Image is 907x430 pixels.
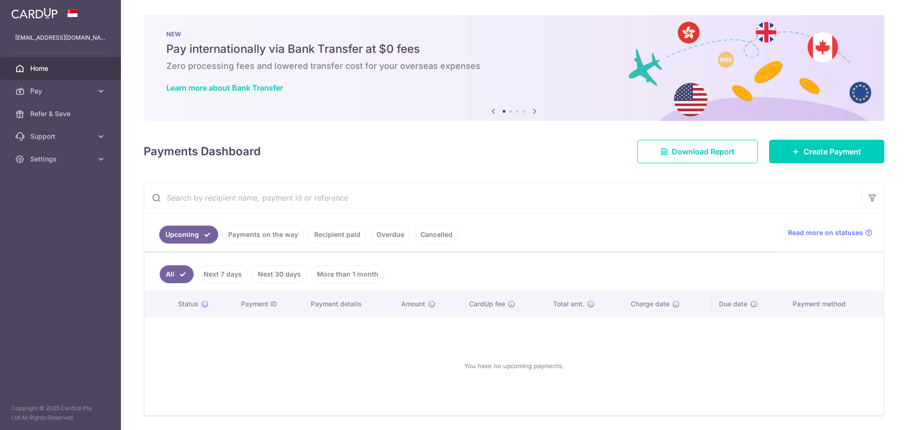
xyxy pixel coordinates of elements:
a: Payments on the way [222,226,304,244]
span: CardUp fee [469,299,505,309]
span: Charge date [631,299,669,309]
th: Payment method [785,292,883,316]
p: [EMAIL_ADDRESS][DOMAIN_NAME] [15,33,106,42]
a: Create Payment [769,140,884,163]
div: You have no upcoming payments. [156,324,872,407]
span: Status [178,299,198,309]
span: Home [30,64,93,73]
span: Settings [30,154,93,164]
img: CardUp [11,8,58,19]
a: Learn more about Bank Transfer [166,83,283,93]
span: Refer & Save [30,109,93,118]
th: Payment ID [233,292,303,316]
a: Recipient paid [308,226,367,244]
h4: Payments Dashboard [144,143,261,160]
a: Cancelled [414,226,459,244]
a: Download Report [637,140,758,163]
span: Download Report [672,146,735,157]
input: Search by recipient name, payment id or reference [144,183,861,213]
a: More than 1 month [311,265,385,283]
p: NEW [166,30,862,38]
span: Due date [719,299,747,309]
a: Next 7 days [197,265,248,283]
h6: Zero processing fees and lowered transfer cost for your overseas expenses [166,60,862,72]
a: Read more on statuses [788,228,873,237]
a: All [160,265,194,283]
span: Amount [401,299,425,309]
a: Overdue [370,226,411,244]
span: Create Payment [804,146,861,157]
span: Support [30,132,93,141]
img: Bank transfer banner [144,15,884,121]
span: Pay [30,86,93,96]
th: Payment details [303,292,394,316]
span: Total amt. [553,299,584,309]
a: Next 30 days [252,265,307,283]
a: Upcoming [159,226,218,244]
h5: Pay internationally via Bank Transfer at $0 fees [166,42,862,57]
span: Read more on statuses [788,228,863,237]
